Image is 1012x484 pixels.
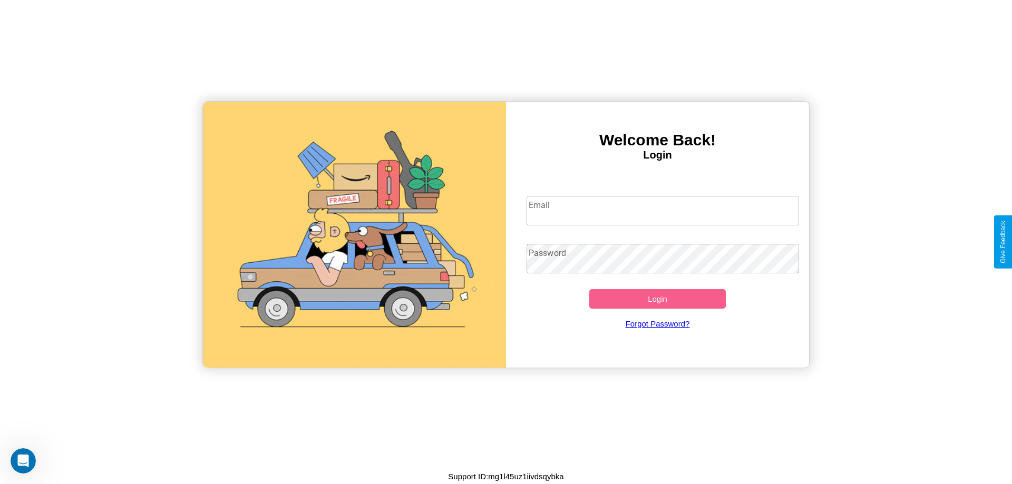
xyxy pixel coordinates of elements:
[506,149,809,161] h4: Login
[589,289,726,309] button: Login
[11,448,36,473] iframe: Intercom live chat
[506,131,809,149] h3: Welcome Back!
[521,309,794,339] a: Forgot Password?
[203,102,506,368] img: gif
[999,221,1007,263] div: Give Feedback
[448,469,563,483] p: Support ID: mg1l45uz1iivdsqybka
